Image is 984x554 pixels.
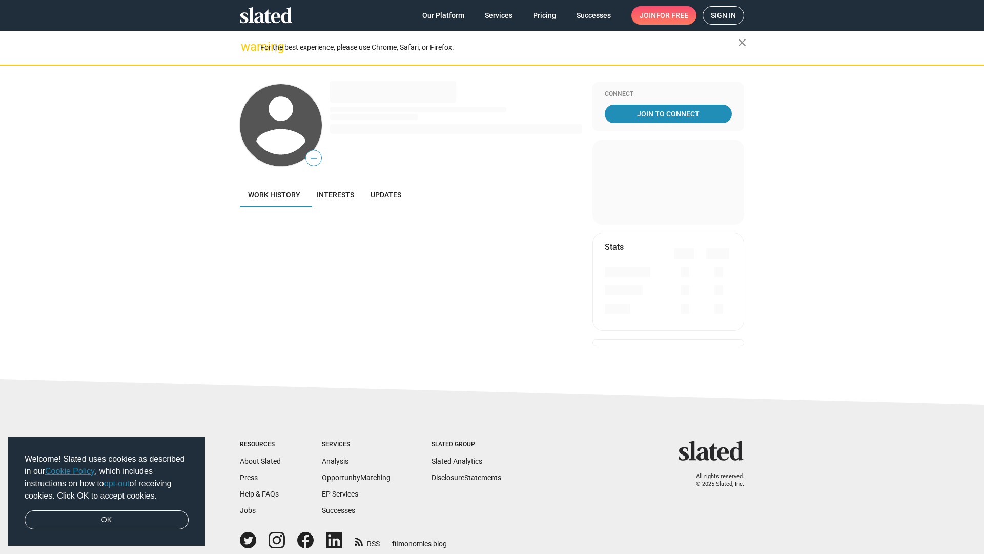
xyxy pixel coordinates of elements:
[306,152,321,165] span: —
[656,6,688,25] span: for free
[240,473,258,482] a: Press
[736,36,748,49] mat-icon: close
[577,6,611,25] span: Successes
[240,183,309,207] a: Work history
[322,441,391,449] div: Services
[533,6,556,25] span: Pricing
[605,105,732,123] a: Join To Connect
[322,457,348,465] a: Analysis
[703,6,744,25] a: Sign in
[240,457,281,465] a: About Slated
[432,441,501,449] div: Slated Group
[240,506,256,515] a: Jobs
[240,490,279,498] a: Help & FAQs
[605,242,624,252] mat-card-title: Stats
[568,6,619,25] a: Successes
[260,41,738,54] div: For the best experience, please use Chrome, Safari, or Firefox.
[8,437,205,546] div: cookieconsent
[25,510,189,530] a: dismiss cookie message
[432,457,482,465] a: Slated Analytics
[362,183,409,207] a: Updates
[607,105,730,123] span: Join To Connect
[525,6,564,25] a: Pricing
[392,540,404,548] span: film
[104,479,130,488] a: opt-out
[322,506,355,515] a: Successes
[392,531,447,549] a: filmonomics blog
[485,6,512,25] span: Services
[685,473,744,488] p: All rights reserved. © 2025 Slated, Inc.
[317,191,354,199] span: Interests
[605,90,732,98] div: Connect
[322,473,391,482] a: OpportunityMatching
[248,191,300,199] span: Work history
[640,6,688,25] span: Join
[25,453,189,502] span: Welcome! Slated uses cookies as described in our , which includes instructions on how to of recei...
[432,473,501,482] a: DisclosureStatements
[631,6,696,25] a: Joinfor free
[371,191,401,199] span: Updates
[414,6,473,25] a: Our Platform
[355,533,380,549] a: RSS
[241,41,253,53] mat-icon: warning
[711,7,736,24] span: Sign in
[422,6,464,25] span: Our Platform
[477,6,521,25] a: Services
[309,183,362,207] a: Interests
[322,490,358,498] a: EP Services
[45,467,95,476] a: Cookie Policy
[240,441,281,449] div: Resources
